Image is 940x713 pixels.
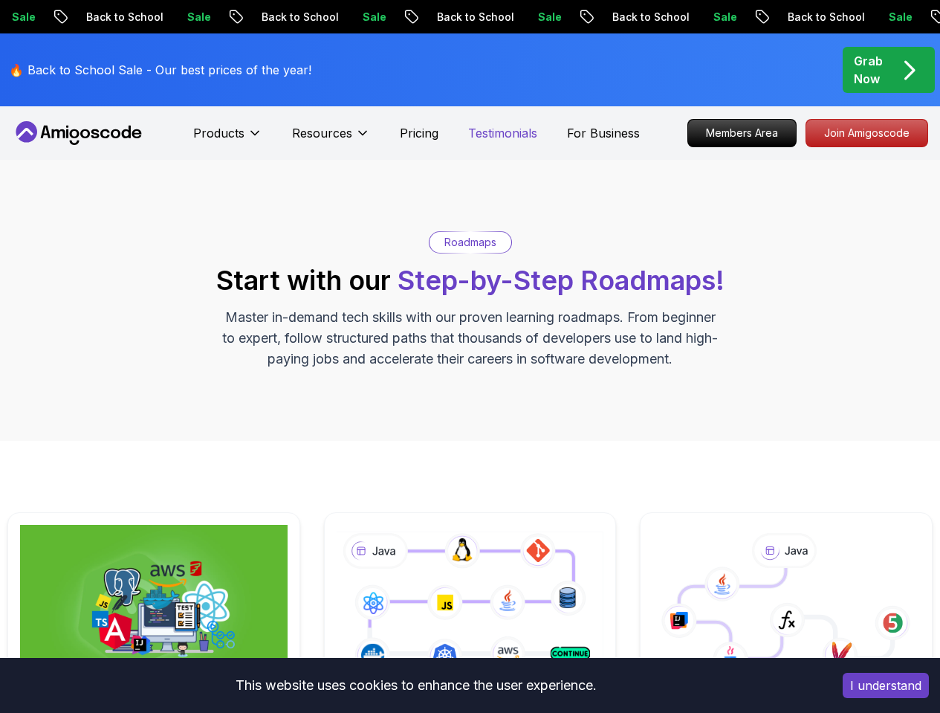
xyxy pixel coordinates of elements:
button: Accept cookies [843,673,929,698]
button: Resources [292,124,370,154]
p: Back to School [74,10,175,25]
p: Sale [701,10,749,25]
a: Members Area [687,119,797,147]
a: Join Amigoscode [806,119,928,147]
div: This website uses cookies to enhance the user experience. [11,669,820,702]
a: For Business [567,124,640,142]
img: Full Stack Professional v2 [20,525,288,685]
a: Pricing [400,124,438,142]
a: Testimonials [468,124,537,142]
p: Join Amigoscode [806,120,927,146]
p: Products [193,124,244,142]
p: Master in-demand tech skills with our proven learning roadmaps. From beginner to expert, follow s... [221,307,720,370]
p: Back to School [250,10,351,25]
p: Back to School [600,10,701,25]
p: Sale [526,10,574,25]
p: Grab Now [854,52,883,88]
p: Sale [351,10,398,25]
p: Back to School [776,10,877,25]
p: 🔥 Back to School Sale - Our best prices of the year! [9,61,311,79]
span: Step-by-Step Roadmaps! [398,264,725,297]
p: Sale [175,10,223,25]
p: Members Area [688,120,796,146]
h2: Start with our [216,265,725,295]
p: Resources [292,124,352,142]
p: Sale [877,10,924,25]
button: Products [193,124,262,154]
p: Roadmaps [444,235,496,250]
p: Back to School [425,10,526,25]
